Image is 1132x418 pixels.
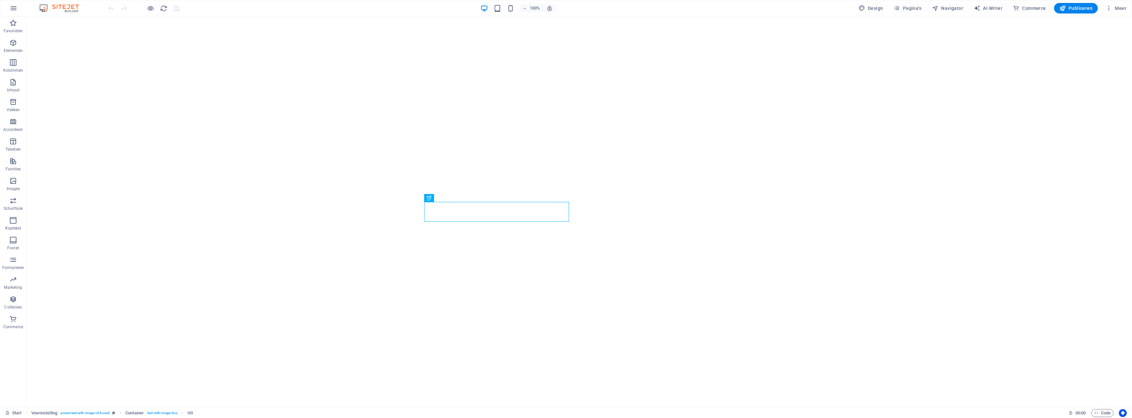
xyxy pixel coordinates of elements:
[5,409,22,417] a: Klik om selectie op te heffen, dubbelklik om Pagina's te open
[1094,409,1111,417] span: Code
[125,409,144,417] span: Klik om te selecteren, dubbelklik om te bewerken
[6,166,21,172] p: Functies
[1103,3,1129,13] button: Meer
[4,206,23,211] p: Schuifblok
[1059,5,1093,12] span: Publiceren
[929,3,966,13] button: Navigator
[547,5,553,11] i: Stel bij het wijzigen van de grootte van de weergegeven website automatisch het juist zoomniveau ...
[1091,409,1114,417] button: Code
[1013,5,1046,12] span: Commerce
[4,305,22,310] p: Collecties
[188,409,193,417] span: Klik om te selecteren, dubbelklik om te bewerken
[31,409,193,417] nav: breadcrumb
[856,3,886,13] div: Design (Ctrl+Alt+Y)
[1010,3,1049,13] button: Commerce
[859,5,883,12] span: Design
[38,4,87,12] img: Editor Logo
[4,285,22,290] p: Marketing
[112,411,115,415] i: Dit element is een aanpasbare voorinstelling
[891,3,924,13] button: Pagina's
[856,3,886,13] button: Design
[1106,5,1126,12] span: Meer
[146,409,177,417] span: . text-with-image-box
[893,5,921,12] span: Pagina's
[7,245,19,251] p: Footer
[160,5,167,12] i: Pagina opnieuw laden
[1054,3,1098,13] button: Publiceren
[31,409,57,417] span: Klik om te selecteren, dubbelklik om te bewerken
[6,147,21,152] p: Tabellen
[3,68,23,73] p: Kolommen
[971,3,1005,13] button: AI Writer
[1080,410,1081,415] span: :
[1068,409,1086,417] h6: Sessietijd
[974,5,1002,12] span: AI Writer
[3,127,23,132] p: Accordeon
[7,87,20,93] p: Inhoud
[7,107,20,112] p: Vakken
[1119,409,1127,417] button: Usercentrics
[3,324,23,330] p: Commerce
[2,265,24,270] p: Formulieren
[7,186,20,191] p: Images
[932,5,963,12] span: Navigator
[60,409,110,417] span: . preset-text-with-image-v4-boxed
[1075,409,1086,417] span: 00 00
[520,4,543,12] button: 100%
[4,48,23,53] p: Elementen
[5,226,21,231] p: Koptekst
[160,4,167,12] button: reload
[146,4,154,12] button: Klik hier om de voorbeeldmodus te verlaten en verder te gaan met bewerken
[4,28,23,34] p: Favorieten
[529,4,540,12] h6: 100%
